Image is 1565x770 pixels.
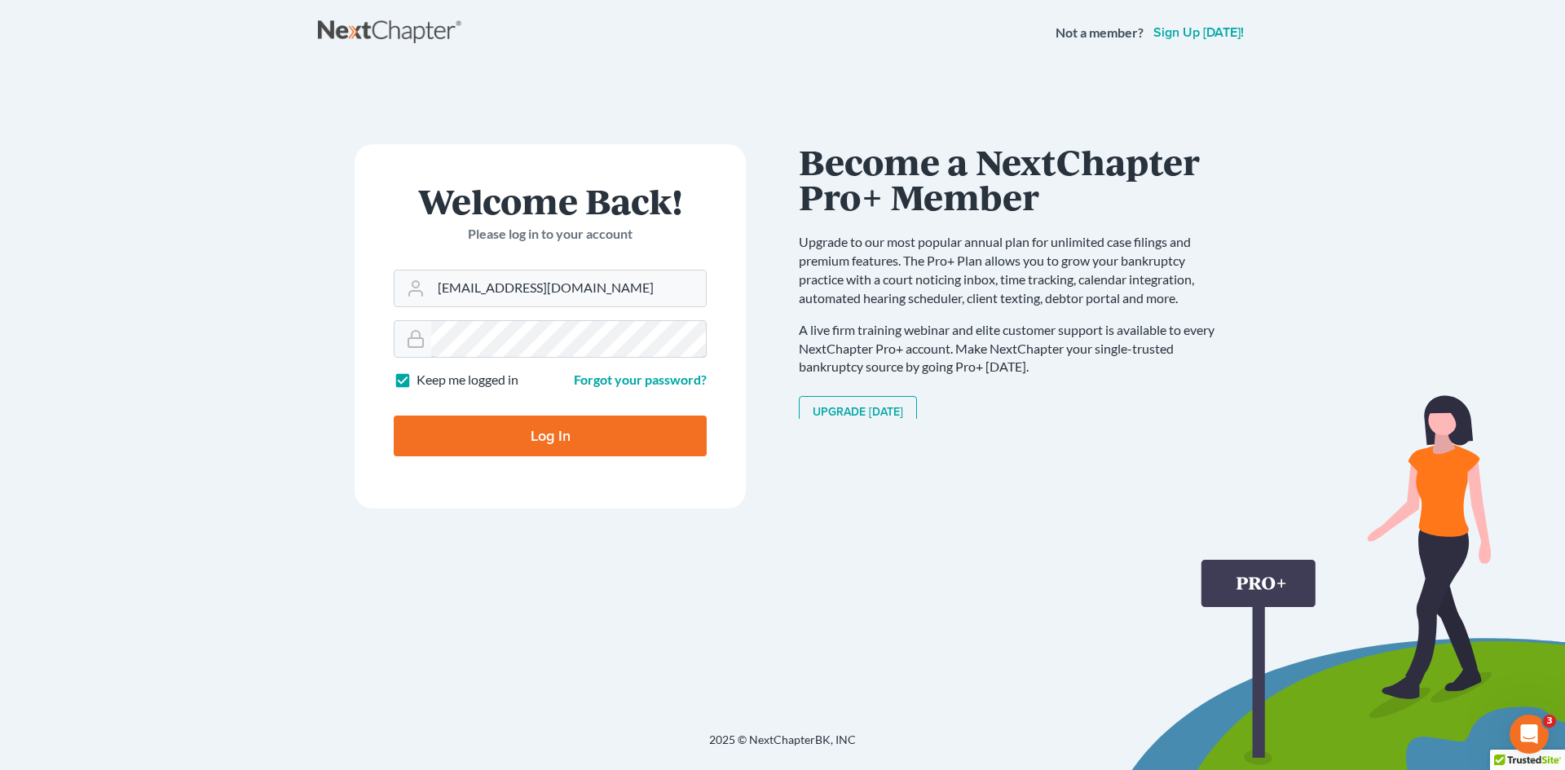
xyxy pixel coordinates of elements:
[799,233,1231,307] p: Upgrade to our most popular annual plan for unlimited case filings and premium features. The Pro+...
[417,371,518,389] label: Keep me logged in
[318,732,1247,761] div: 2025 © NextChapterBK, INC
[1056,24,1144,42] strong: Not a member?
[1150,26,1247,39] a: Sign up [DATE]!
[394,416,707,456] input: Log In
[1510,715,1549,754] iframe: Intercom live chat
[394,183,707,218] h1: Welcome Back!
[799,144,1231,213] h1: Become a NextChapter Pro+ Member
[431,271,706,306] input: Email Address
[799,396,917,429] a: Upgrade [DATE]
[799,321,1231,377] p: A live firm training webinar and elite customer support is available to every NextChapter Pro+ ac...
[574,372,707,387] a: Forgot your password?
[394,225,707,244] p: Please log in to your account
[1543,715,1556,728] span: 3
